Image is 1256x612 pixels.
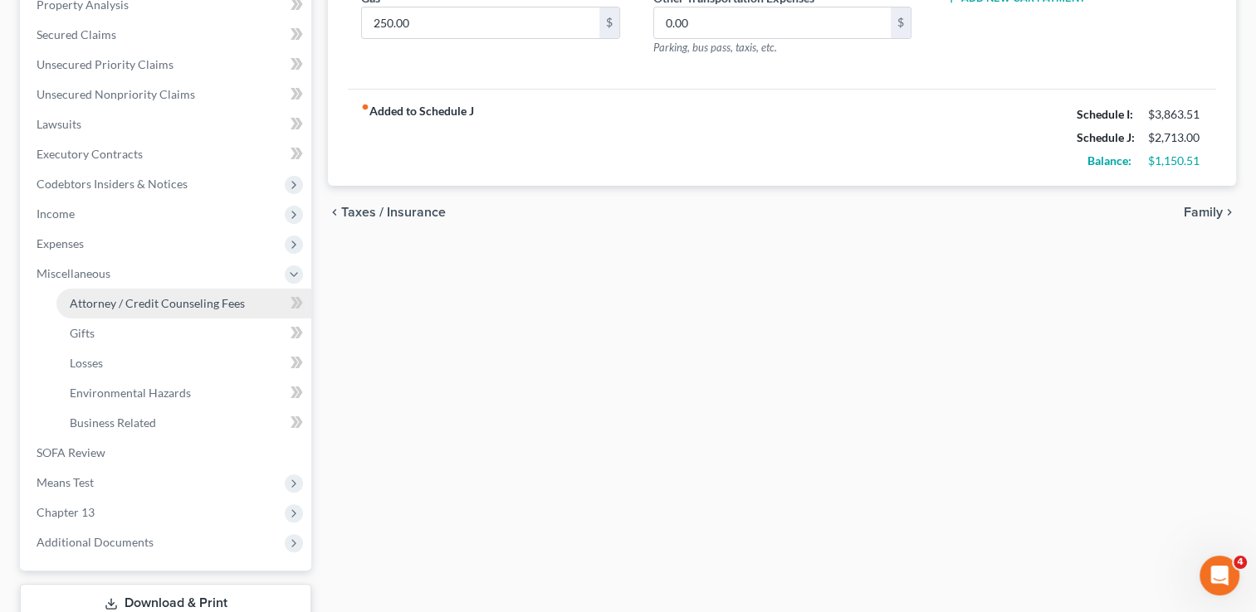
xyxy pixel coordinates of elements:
span: Income [37,206,75,221]
input: -- [654,7,891,39]
div: $ [599,7,619,39]
span: Additional Documents [37,535,154,549]
iframe: Intercom live chat [1200,556,1239,595]
div: $1,150.51 [1148,153,1203,169]
strong: Added to Schedule J [361,103,474,172]
div: $ [891,7,911,39]
span: Miscellaneous [37,266,110,280]
a: Gifts [56,318,311,348]
a: Unsecured Priority Claims [23,50,311,80]
strong: Balance: [1087,153,1131,168]
div: $2,713.00 [1148,129,1203,146]
span: 4 [1234,556,1247,569]
span: SOFA Review [37,445,105,459]
span: Unsecured Priority Claims [37,57,173,71]
i: fiber_manual_record [361,103,369,111]
a: Unsecured Nonpriority Claims [23,80,311,109]
div: $3,863.51 [1148,106,1203,123]
a: Lawsuits [23,109,311,139]
a: Business Related [56,408,311,438]
a: SOFA Review [23,438,311,468]
span: Family [1184,206,1223,219]
span: Attorney / Credit Counseling Fees [70,296,245,310]
span: Business Related [70,415,156,430]
button: Family chevron_right [1184,206,1236,219]
strong: Schedule I: [1077,107,1133,121]
button: chevron_left Taxes / Insurance [328,206,446,219]
span: Lawsuits [37,117,81,131]
a: Environmental Hazards [56,378,311,408]
span: Expenses [37,236,84,250]
strong: Schedule J: [1077,130,1135,144]
span: Taxes / Insurance [341,206,446,219]
span: Gifts [70,326,95,340]
i: chevron_left [328,206,341,219]
a: Losses [56,348,311,378]
span: Chapter 13 [37,505,95,519]
span: Means Test [37,475,94,489]
a: Attorney / Credit Counseling Fees [56,289,311,318]
span: Environmental Hazards [70,386,191,400]
a: Secured Claims [23,20,311,50]
a: Executory Contracts [23,139,311,169]
i: chevron_right [1223,206,1236,219]
span: Secured Claims [37,27,116,41]
span: Parking, bus pass, taxis, etc. [653,41,777,54]
span: Executory Contracts [37,147,143,161]
span: Losses [70,356,103,370]
input: -- [362,7,599,39]
span: Codebtors Insiders & Notices [37,177,188,191]
span: Unsecured Nonpriority Claims [37,87,195,101]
